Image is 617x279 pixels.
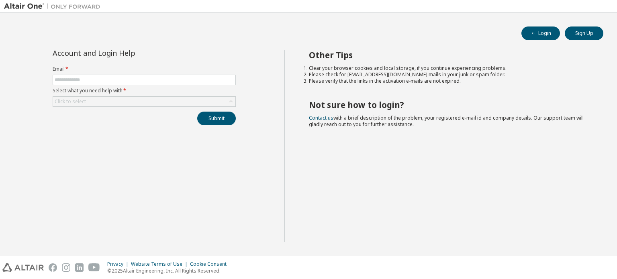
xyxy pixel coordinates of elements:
[309,78,589,84] li: Please verify that the links in the activation e-mails are not expired.
[53,50,199,56] div: Account and Login Help
[521,26,560,40] button: Login
[131,261,190,267] div: Website Terms of Use
[49,263,57,272] img: facebook.svg
[4,2,104,10] img: Altair One
[88,263,100,272] img: youtube.svg
[309,71,589,78] li: Please check for [EMAIL_ADDRESS][DOMAIN_NAME] mails in your junk or spam folder.
[309,114,584,128] span: with a brief description of the problem, your registered e-mail id and company details. Our suppo...
[53,97,235,106] div: Click to select
[107,267,231,274] p: © 2025 Altair Engineering, Inc. All Rights Reserved.
[309,50,589,60] h2: Other Tips
[53,88,236,94] label: Select what you need help with
[190,261,231,267] div: Cookie Consent
[75,263,84,272] img: linkedin.svg
[2,263,44,272] img: altair_logo.svg
[197,112,236,125] button: Submit
[107,261,131,267] div: Privacy
[55,98,86,105] div: Click to select
[309,65,589,71] li: Clear your browser cookies and local storage, if you continue experiencing problems.
[62,263,70,272] img: instagram.svg
[309,100,589,110] h2: Not sure how to login?
[565,26,603,40] button: Sign Up
[53,66,236,72] label: Email
[309,114,333,121] a: Contact us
